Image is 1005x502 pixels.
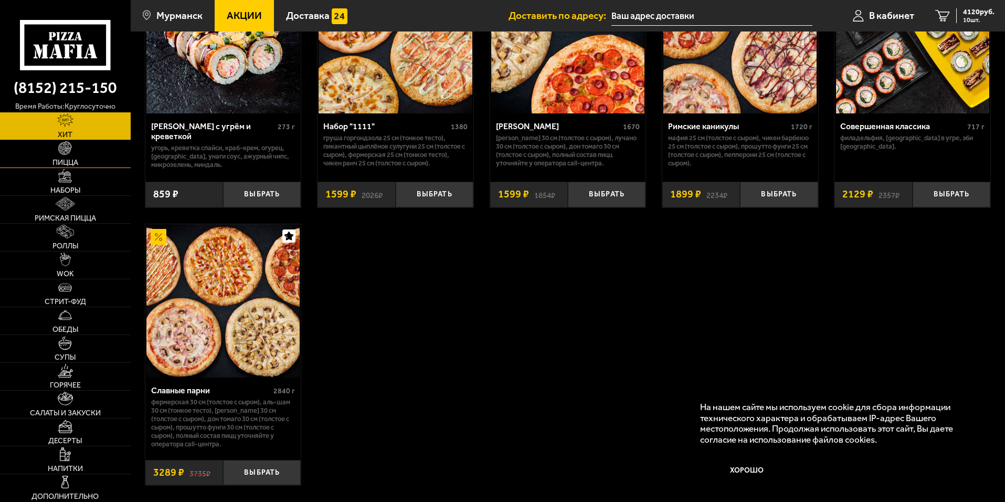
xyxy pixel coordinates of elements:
span: Мурманск [156,11,203,20]
div: Совершенная классика [840,121,965,131]
span: Салаты и закуски [30,410,101,417]
span: 1599 ₽ [325,189,356,200]
div: Славные парни [151,385,271,395]
div: Римские каникулы [668,121,788,131]
img: Славные парни [146,224,300,378]
button: Хорошо [700,455,795,487]
span: 1720 г [791,122,812,131]
a: АкционныйСлавные парни [145,224,301,378]
span: Роллы [52,243,78,250]
span: Акции [227,11,262,20]
p: Мафия 25 см (толстое с сыром), Чикен Барбекю 25 см (толстое с сыром), Прошутто Фунги 25 см (толст... [668,134,812,168]
span: В кабинет [869,11,914,20]
img: Акционный [151,229,166,245]
span: 3289 ₽ [153,467,184,478]
s: 2357 ₽ [879,189,900,200]
p: угорь, креветка спайси, краб-крем, огурец, [GEOGRAPHIC_DATA], унаги соус, ажурный чипс, микрозеле... [151,144,295,169]
p: Груша горгондзола 25 см (тонкое тесто), Пикантный цыплёнок сулугуни 25 см (толстое с сыром), Ферм... [323,134,468,168]
span: 859 ₽ [153,189,178,200]
button: Выбрать [568,182,646,207]
button: Выбрать [223,182,301,207]
span: 1670 [623,122,640,131]
p: [PERSON_NAME] 30 см (толстое с сыром), Лучано 30 см (толстое с сыром), Дон Томаго 30 см (толстое ... [496,134,640,168]
span: Доставка [286,11,330,20]
div: [PERSON_NAME] с угрём и креветкой [151,121,276,141]
span: Супы [55,354,76,361]
span: WOK [57,270,74,278]
span: 273 г [278,122,295,131]
span: Наборы [50,187,80,194]
input: Ваш адрес доставки [611,6,812,26]
s: 1854 ₽ [534,189,555,200]
span: Стрит-фуд [45,298,86,306]
button: Выбрать [740,182,818,207]
span: 717 г [967,122,985,131]
span: 1899 ₽ [670,189,701,200]
p: На нашем сайте мы используем cookie для сбора информации технического характера и обрабатываем IP... [700,402,975,445]
span: Обеды [52,326,78,333]
span: 10 шт. [963,17,995,23]
span: Дополнительно [31,493,99,500]
span: 2840 г [273,386,295,395]
p: Фермерская 30 см (толстое с сыром), Аль-Шам 30 см (тонкое тесто), [PERSON_NAME] 30 см (толстое с ... [151,398,295,448]
span: Напитки [48,465,83,473]
span: Хит [58,131,72,139]
img: 15daf4d41897b9f0e9f617042186c801.svg [332,8,347,24]
button: Выбрать [223,460,301,486]
span: 1599 ₽ [498,189,529,200]
span: Горячее [50,382,81,389]
span: 2129 ₽ [842,189,873,200]
div: Набор "1111" [323,121,448,131]
span: Римская пицца [35,215,96,222]
s: 2234 ₽ [706,189,727,200]
s: 2026 ₽ [362,189,383,200]
button: Выбрать [396,182,473,207]
span: Десерты [48,437,82,445]
s: 3735 ₽ [189,467,210,478]
span: Пицца [52,159,78,166]
p: Филадельфия, [GEOGRAPHIC_DATA] в угре, Эби [GEOGRAPHIC_DATA]. [840,134,985,151]
span: 4120 руб. [963,8,995,16]
span: Доставить по адресу: [509,11,611,20]
span: 1380 [451,122,468,131]
div: [PERSON_NAME] [496,121,621,131]
button: Выбрать [913,182,990,207]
